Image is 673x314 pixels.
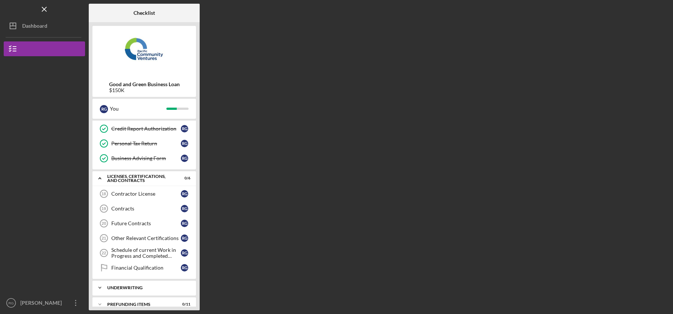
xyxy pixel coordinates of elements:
[111,220,181,226] div: Future Contracts
[111,206,181,212] div: Contracts
[111,155,181,161] div: Business Advising Form
[111,191,181,197] div: Contractor License
[107,302,172,307] div: Prefunding Items
[111,265,181,271] div: Financial Qualification
[4,18,85,33] button: Dashboard
[181,234,188,242] div: R G
[96,151,192,166] a: Business Advising FormRG
[96,201,192,216] a: 19ContractsRG
[96,216,192,231] a: 20Future ContractsRG
[9,301,14,305] text: RG
[96,260,192,275] a: Financial QualificationRG
[181,205,188,212] div: R G
[92,30,196,74] img: Product logo
[101,206,106,211] tspan: 19
[181,125,188,132] div: R G
[96,186,192,201] a: 18Contractor LicenseRG
[181,190,188,197] div: R G
[109,87,180,93] div: $150K
[181,264,188,271] div: R G
[111,235,181,241] div: Other Relevant Certifications
[96,231,192,246] a: 21Other Relevant CertificationsRG
[111,126,181,132] div: Credit Report Authorization
[177,302,190,307] div: 0 / 11
[4,296,85,310] button: RG[PERSON_NAME]
[107,286,187,290] div: Underwriting
[102,236,106,240] tspan: 21
[100,105,108,113] div: R G
[102,251,106,255] tspan: 22
[111,247,181,259] div: Schedule of current Work in Progress and Completed Contract Schedule
[110,102,166,115] div: You
[101,192,106,196] tspan: 18
[107,174,172,183] div: Licenses, Certifications, and Contracts
[22,18,47,35] div: Dashboard
[96,121,192,136] a: Credit Report AuthorizationRG
[133,10,155,16] b: Checklist
[181,249,188,257] div: R G
[181,140,188,147] div: R G
[111,141,181,146] div: Personal Tax Return
[177,176,190,180] div: 0 / 6
[102,221,106,226] tspan: 20
[96,246,192,260] a: 22Schedule of current Work in Progress and Completed Contract ScheduleRG
[181,155,188,162] div: R G
[96,136,192,151] a: Personal Tax ReturnRG
[109,81,180,87] b: Good and Green Business Loan
[181,220,188,227] div: R G
[18,296,67,312] div: [PERSON_NAME]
